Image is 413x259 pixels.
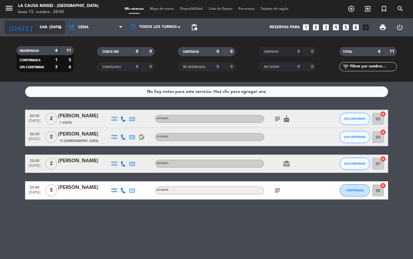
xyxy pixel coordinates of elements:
span: Pre-acceso [235,7,258,11]
span: 22:00 [27,157,42,164]
strong: 3 [55,65,57,69]
strong: 4 [378,49,381,54]
i: [DATE] [5,21,37,34]
strong: 4 [55,49,57,53]
span: CHECK INS [103,50,119,53]
div: No hay notas para este servicio. Haz clic para agregar una [147,88,266,95]
span: RESERVADAS [20,49,39,52]
span: 5 [45,184,57,197]
span: SIN CONFIRMAR [344,162,365,165]
i: cancel [380,183,386,189]
i: menu [5,4,14,13]
input: Filtrar por nombre... [350,63,397,70]
span: NO SHOW [264,66,280,69]
div: lunes 13. octubre - 20:05 [18,9,99,15]
span: 20:30 [27,130,42,137]
span: Mis reservas [122,7,147,11]
span: RE AGENDADA [183,66,206,69]
strong: 0 [311,49,315,54]
span: TOTAL [343,50,352,53]
span: BUSCAR [392,4,408,14]
strong: 0 [217,65,219,69]
i: subject [274,115,281,123]
i: cancel [380,129,386,135]
strong: 0 [149,49,153,54]
strong: 0 [136,65,138,69]
span: Cena [78,25,89,29]
strong: 0 [149,65,153,69]
i: add_box [362,23,370,31]
i: subject [274,187,281,194]
span: SIN CONFIRMAR [20,66,44,69]
i: turned_in_not [380,5,388,12]
span: Disponibilidad [177,7,206,11]
i: cake [283,115,290,123]
strong: 0 [297,49,300,54]
button: SIN CONFIRMAR [340,113,370,125]
span: CONFIRMADA [20,59,41,62]
span: 2 [45,158,57,170]
strong: 6 [69,65,72,69]
span: SENTADAS [183,50,199,53]
i: search [397,5,404,12]
strong: 11 [66,49,72,53]
span: print [379,24,386,31]
i: exit_to_app [364,5,371,12]
span: RESERVAR MESA [343,4,359,14]
button: CONFIRMADA [340,184,370,197]
i: cancel [380,111,386,117]
i: looks_4 [332,23,340,31]
div: [PERSON_NAME] [58,157,110,165]
strong: 1 [55,58,57,62]
i: power_settings_new [396,24,404,31]
button: SIN CONFIRMAR [340,158,370,170]
i: add_circle_outline [348,5,355,12]
span: 2 [45,113,57,125]
span: INTERIOR [157,136,169,138]
div: La Causa Nikkei - [GEOGRAPHIC_DATA] [18,3,99,9]
span: CONFIRMADA [346,189,364,192]
button: menu [5,4,14,15]
i: cancel [380,156,386,162]
strong: 11 [389,49,395,54]
i: arrow_drop_down [56,24,64,31]
img: google-logo.png [139,134,144,140]
span: INTERIOR [157,162,169,165]
div: [PERSON_NAME] [58,184,110,192]
span: [DATE] [27,164,42,171]
span: 23:00 [27,183,42,190]
div: [PERSON_NAME] [58,112,110,120]
strong: 0 [230,49,234,54]
strong: 0 [136,49,138,54]
i: looks_5 [342,23,350,31]
span: Lista de Espera [206,7,235,11]
strong: 0 [297,65,300,69]
span: SERVIDAS [264,50,279,53]
button: SIN CONFIRMAR [340,131,370,143]
span: INTERIOR [157,189,169,191]
span: 20:30 [27,112,42,119]
span: INTERIOR [157,117,169,120]
span: SIN CONFIRMAR [344,135,365,139]
strong: 0 [311,65,315,69]
span: [DATE] [27,190,42,197]
i: looks_two [312,23,320,31]
span: pending_actions [191,24,198,31]
div: LOG OUT [391,18,408,36]
span: 13 [DEMOGRAPHIC_DATA] [60,139,99,143]
span: [DATE] [27,137,42,144]
span: 2 [45,131,57,143]
span: Tarjetas de regalo [258,7,291,11]
strong: 0 [230,65,234,69]
strong: 0 [217,49,219,54]
i: card_giftcard [283,160,290,167]
span: WALK IN [359,4,376,14]
i: filter_list [343,63,350,70]
div: [PERSON_NAME] [58,130,110,138]
span: Reservas para [270,25,300,29]
span: Mapa de mesas [147,7,177,11]
i: looks_3 [322,23,330,31]
span: [DATE] [27,119,42,126]
span: Reserva especial [376,4,392,14]
span: 1 Visita [60,120,72,125]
